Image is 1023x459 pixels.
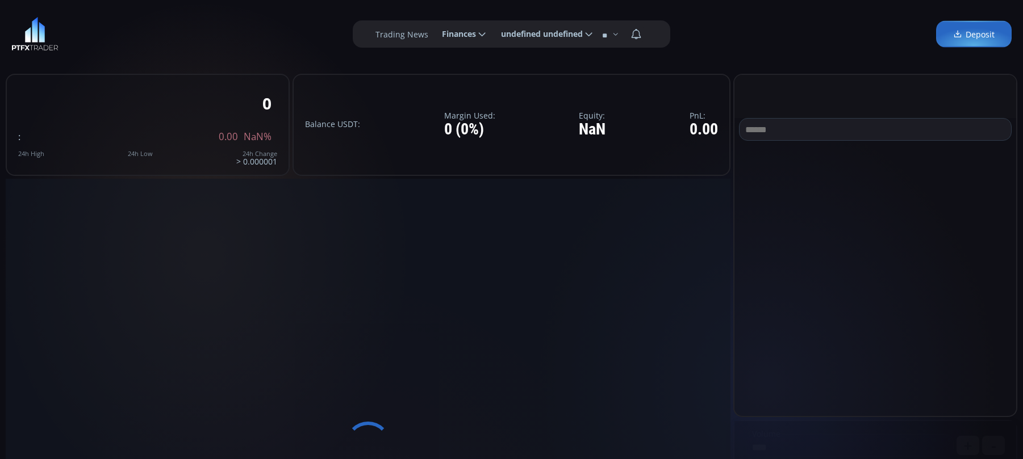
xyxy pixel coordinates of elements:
[18,150,44,157] div: 24h High
[18,130,20,143] span: :
[11,17,59,51] img: LOGO
[953,28,995,40] span: Deposit
[690,121,718,138] div: 0.00
[375,28,428,40] label: Trading News
[219,132,238,142] span: 0.00
[444,121,495,138] div: 0 (0%)
[305,120,360,128] label: Balance USDT:
[434,23,476,45] span: Finances
[236,150,277,166] div: > 0.000001
[244,132,272,142] span: NaN%
[493,23,583,45] span: undefined undefined
[579,121,606,138] div: NaN
[444,111,495,120] label: Margin Used:
[579,111,606,120] label: Equity:
[690,111,718,120] label: PnL:
[936,21,1012,48] a: Deposit
[262,95,272,112] div: 0
[128,150,153,157] div: 24h Low
[236,150,277,157] div: 24h Change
